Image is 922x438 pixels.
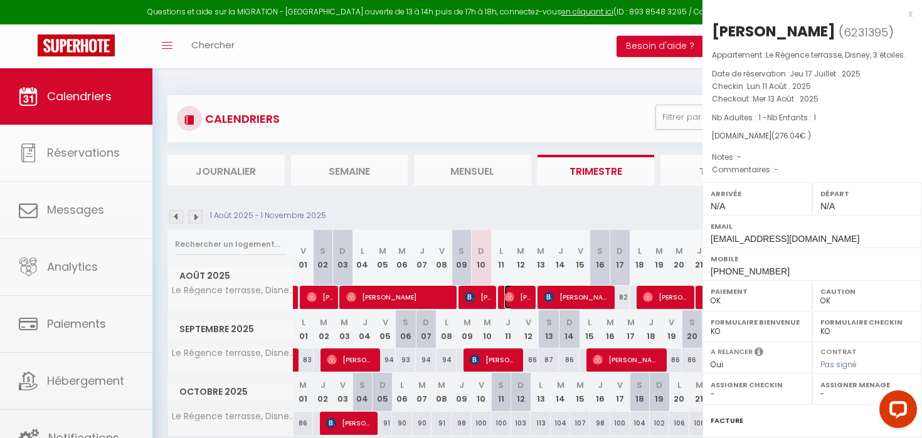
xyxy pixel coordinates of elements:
[711,234,859,244] span: [EMAIL_ADDRESS][DOMAIN_NAME]
[711,378,804,391] label: Assigner Checkin
[712,151,913,164] p: Notes :
[820,347,857,355] label: Contrat
[820,378,914,391] label: Assigner Menage
[820,316,914,328] label: Formulaire Checkin
[820,187,914,200] label: Départ
[712,80,913,93] p: Checkin :
[839,23,894,41] span: ( )
[711,347,753,357] label: A relancer
[702,6,913,21] div: x
[711,414,743,427] label: Facture
[767,112,816,123] span: Nb Enfants : 1
[711,187,804,200] label: Arrivée
[790,68,861,79] span: Jeu 17 Juillet . 2025
[869,385,922,438] iframe: LiveChat chat widget
[711,285,804,298] label: Paiement
[711,266,790,276] span: [PHONE_NUMBER]
[753,93,819,104] span: Mer 13 Août . 2025
[711,201,725,211] span: N/A
[737,152,741,162] span: -
[711,220,914,232] label: Email
[775,130,800,141] span: 276.04
[712,21,835,41] div: [PERSON_NAME]
[844,24,888,40] span: 6231395
[712,112,816,123] span: Nb Adultes : 1 -
[771,130,811,141] span: ( € )
[711,316,804,328] label: Formulaire Bienvenue
[712,49,913,61] p: Appartement :
[820,201,835,211] span: N/A
[712,130,913,142] div: [DOMAIN_NAME]
[711,253,914,265] label: Mobile
[820,285,914,298] label: Caution
[747,81,811,91] span: Lun 11 Août . 2025
[766,50,906,60] span: Le Régence terrasse, Disney, 3 étoiles.
[774,164,778,175] span: -
[712,68,913,80] p: Date de réservation :
[712,164,913,176] p: Commentaires :
[712,93,913,105] p: Checkout :
[820,359,857,370] span: Pas signé
[755,347,763,360] i: Sélectionner OUI si vous souhaiter envoyer les séquences de messages post-checkout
